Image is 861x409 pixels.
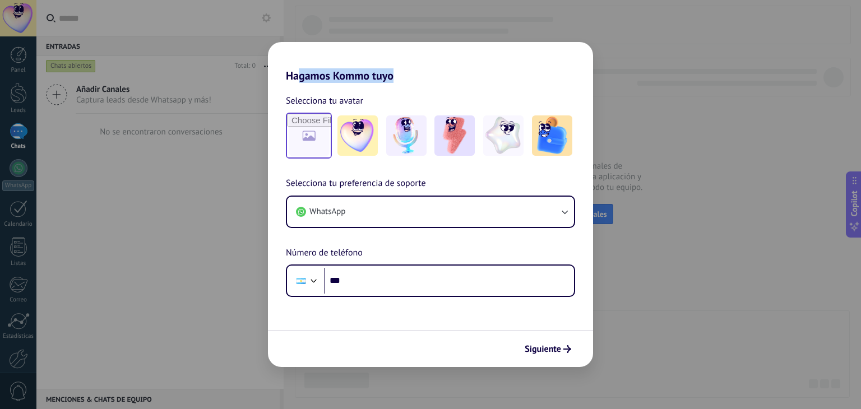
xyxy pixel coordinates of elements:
[286,246,363,261] span: Número de teléfono
[290,269,312,292] div: Argentina: + 54
[434,115,475,156] img: -3.jpeg
[386,115,427,156] img: -2.jpeg
[520,340,576,359] button: Siguiente
[532,115,572,156] img: -5.jpeg
[309,206,345,217] span: WhatsApp
[268,42,593,82] h2: Hagamos Kommo tuyo
[337,115,378,156] img: -1.jpeg
[525,345,561,353] span: Siguiente
[286,176,426,191] span: Selecciona tu preferencia de soporte
[286,94,363,108] span: Selecciona tu avatar
[483,115,524,156] img: -4.jpeg
[287,197,574,227] button: WhatsApp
